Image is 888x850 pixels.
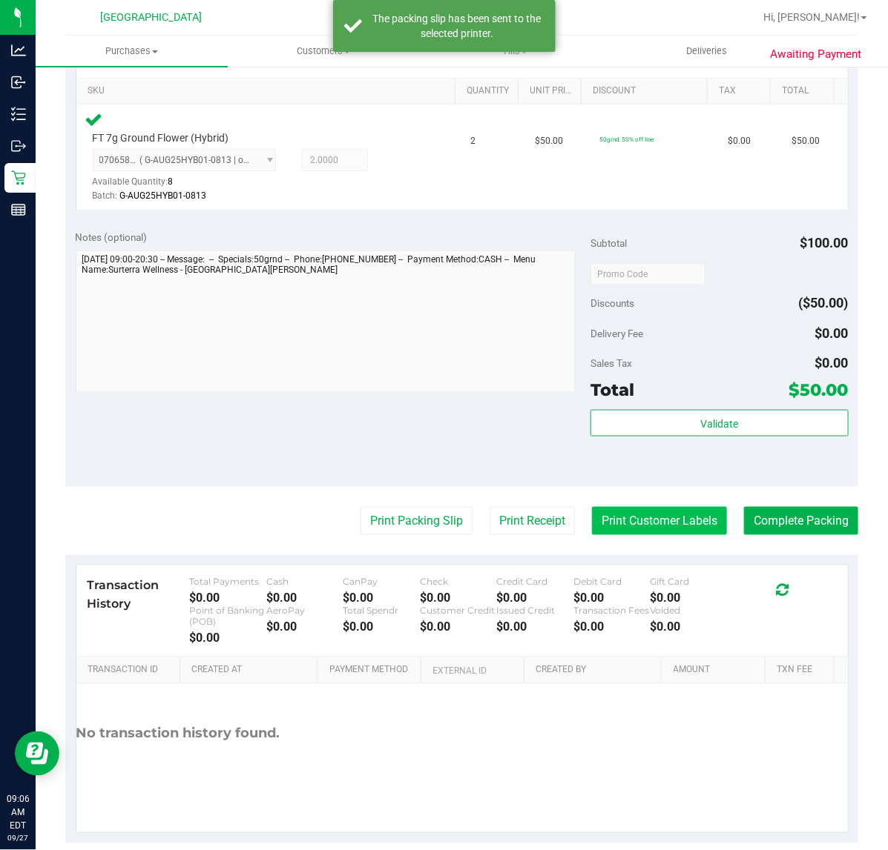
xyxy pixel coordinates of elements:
[728,134,751,148] span: $0.00
[11,43,26,58] inline-svg: Analytics
[420,577,497,588] div: Check
[370,11,545,41] div: The packing slip has been sent to the selected printer.
[777,665,828,677] a: Txn Fee
[815,355,849,371] span: $0.00
[497,620,574,634] div: $0.00
[343,591,421,605] div: $0.00
[770,46,861,63] span: Awaiting Payment
[651,605,728,617] div: Voided
[88,85,450,97] a: SKU
[800,235,849,250] span: $100.00
[93,131,229,145] span: FT 7g Ground Flower (Hybrid)
[168,176,174,187] span: 8
[228,44,419,58] span: Customers
[599,136,654,143] span: 50grnd: 50% off line
[266,577,343,588] div: Cash
[343,577,421,588] div: CanPay
[343,605,421,617] div: Total Spendr
[101,11,203,24] span: [GEOGRAPHIC_DATA]
[15,731,59,776] iframe: Resource center
[591,328,643,339] span: Delivery Fee
[792,134,820,148] span: $50.00
[591,237,627,249] span: Subtotal
[497,591,574,605] div: $0.00
[76,231,148,243] span: Notes (optional)
[266,605,343,617] div: AeroPay
[611,36,803,67] a: Deliveries
[674,665,760,677] a: Amount
[593,85,703,97] a: Discount
[93,190,118,201] span: Batch:
[591,410,848,436] button: Validate
[591,263,706,285] input: Promo Code
[720,85,765,97] a: Tax
[88,665,174,677] a: Transaction ID
[190,631,267,645] div: $0.00
[11,75,26,90] inline-svg: Inbound
[11,170,26,185] inline-svg: Retail
[361,507,473,535] button: Print Packing Slip
[471,134,476,148] span: 2
[573,591,651,605] div: $0.00
[536,665,656,677] a: Created By
[467,85,512,97] a: Quantity
[783,85,828,97] a: Total
[591,379,634,400] span: Total
[7,832,29,843] p: 09/27
[420,620,497,634] div: $0.00
[497,605,574,617] div: Issued Credit
[700,418,738,430] span: Validate
[651,620,728,634] div: $0.00
[651,591,728,605] div: $0.00
[36,36,228,67] a: Purchases
[666,44,747,58] span: Deliveries
[490,507,575,535] button: Print Receipt
[591,357,632,369] span: Sales Tax
[36,44,228,58] span: Purchases
[120,190,207,201] span: G-AUG25HYB01-0813
[591,290,634,316] span: Discounts
[329,665,415,677] a: Payment Method
[789,379,849,400] span: $50.00
[11,139,26,153] inline-svg: Outbound
[421,657,524,684] th: External ID
[420,591,497,605] div: $0.00
[420,605,497,617] div: Customer Credit
[190,605,267,628] div: Point of Banking (POB)
[266,620,343,634] div: $0.00
[190,591,267,605] div: $0.00
[535,134,563,148] span: $50.00
[93,171,286,200] div: Available Quantity:
[76,684,280,784] div: No transaction history found.
[744,507,858,535] button: Complete Packing
[592,507,727,535] button: Print Customer Labels
[228,36,420,67] a: Customers
[7,792,29,832] p: 09:06 AM EDT
[190,577,267,588] div: Total Payments
[266,591,343,605] div: $0.00
[497,577,574,588] div: Credit Card
[11,107,26,122] inline-svg: Inventory
[573,620,651,634] div: $0.00
[191,665,312,677] a: Created At
[799,295,849,311] span: ($50.00)
[530,85,576,97] a: Unit Price
[763,11,860,23] span: Hi, [PERSON_NAME]!
[573,605,651,617] div: Transaction Fees
[343,620,421,634] div: $0.00
[651,577,728,588] div: Gift Card
[573,577,651,588] div: Debit Card
[815,325,849,341] span: $0.00
[11,202,26,217] inline-svg: Reports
